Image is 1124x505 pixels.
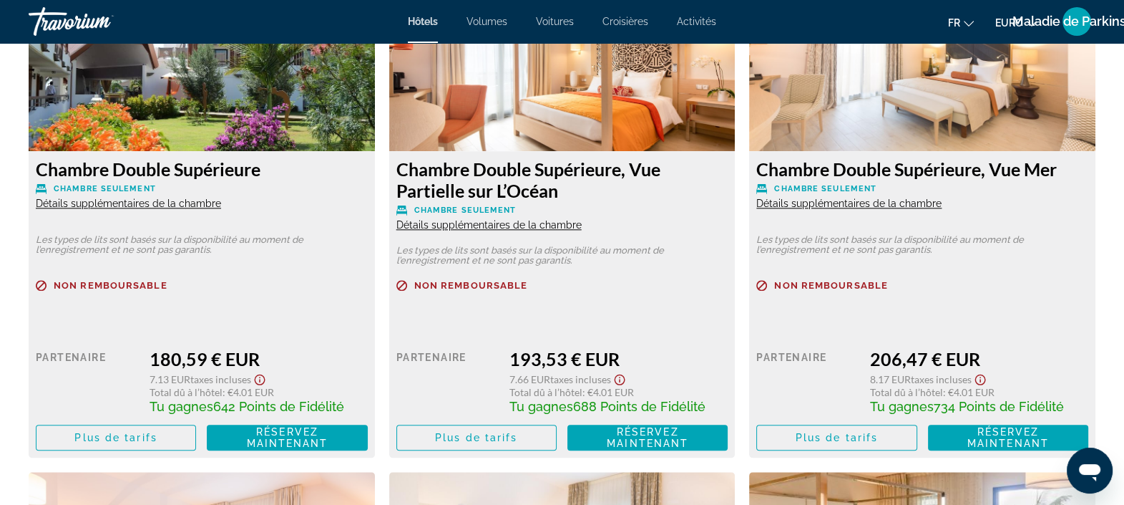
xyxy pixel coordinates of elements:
div: : €4.01 EUR [509,386,728,398]
span: Taxes incluses [911,373,972,385]
span: Chambre seulement [774,184,876,193]
span: Réservez maintenant [246,426,328,449]
span: Non remboursable [774,281,888,290]
button: Plus de tarifs [756,425,917,451]
a: Travorium [29,3,172,40]
span: 642 Points de Fidélité [213,399,344,414]
button: Afficher l’avis de non-responsabilité sur les taxes et les frais [611,370,628,386]
p: Les types de lits sont basés sur la disponibilité au moment de l’enregistrement et ne sont pas ga... [756,235,1088,255]
button: Changer de devise [995,12,1037,33]
font: 180,59 € EUR [150,348,260,370]
button: Afficher l’avis de non-responsabilité sur les taxes et les frais [972,370,989,386]
button: Réservez maintenant [928,425,1088,451]
p: Les types de lits sont basés sur la disponibilité au moment de l’enregistrement et ne sont pas ga... [36,235,368,255]
div: : €4.01 EUR [150,386,368,398]
span: Total dû à l’hôtel [150,386,223,398]
span: EURO [995,17,1023,29]
span: 8.17 EUR [870,373,911,385]
a: Volumes [466,16,507,27]
span: Taxes incluses [190,373,251,385]
div: Partenaire [396,348,499,414]
div: Partenaire [36,348,139,414]
span: 7.13 EUR [150,373,190,385]
span: Réservez maintenant [607,426,688,449]
span: Tu gagnes [870,399,934,414]
button: Afficher l’avis de non-responsabilité sur les taxes et les frais [251,370,268,386]
a: Voitures [536,16,574,27]
span: Total dû à l’hôtel [870,386,943,398]
span: 7.66 EUR [509,373,550,385]
span: Détails supplémentaires de la chambre [36,198,221,209]
div: : €4.01 EUR [870,386,1088,398]
a: Croisières [602,16,648,27]
p: Les types de lits sont basés sur la disponibilité au moment de l’enregistrement et ne sont pas ga... [396,246,728,266]
span: Réservez maintenant [967,426,1049,449]
button: Plus de tarifs [396,425,557,451]
span: Tu gagnes [509,399,573,414]
font: 206,47 € EUR [870,348,980,370]
span: Taxes incluses [550,373,611,385]
span: 688 Points de Fidélité [573,399,705,414]
button: Menu utilisateur [1058,6,1095,37]
span: Plus de tarifs [435,432,517,443]
a: Hôtels [408,16,438,27]
span: Non remboursable [414,281,528,290]
iframe: Bouton de lancement de la fenêtre de messagerie [1067,448,1113,494]
span: Fr [948,17,960,29]
span: Plus de tarifs [796,432,878,443]
span: Détails supplémentaires de la chambre [756,198,942,209]
a: Activités [677,16,716,27]
font: Chambre Double Supérieure, Vue Mer [756,158,1057,180]
span: Non remboursable [54,281,167,290]
span: Tu gagnes [150,399,213,414]
span: 734 Points de Fidélité [934,399,1064,414]
font: 193,53 € EUR [509,348,620,370]
button: Plus de tarifs [36,425,196,451]
font: Chambre Double Supérieure [36,158,260,180]
span: Plus de tarifs [74,432,157,443]
button: Réservez maintenant [567,425,728,451]
button: Changer la langue [948,12,974,33]
span: Chambre seulement [54,184,156,193]
span: Chambre seulement [414,206,517,215]
font: Chambre Double Supérieure, Vue Partielle sur L’Océan [396,158,660,201]
button: Réservez maintenant [207,425,367,451]
span: Total dû à l’hôtel [509,386,582,398]
div: Partenaire [756,348,859,414]
span: Détails supplémentaires de la chambre [396,219,582,231]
